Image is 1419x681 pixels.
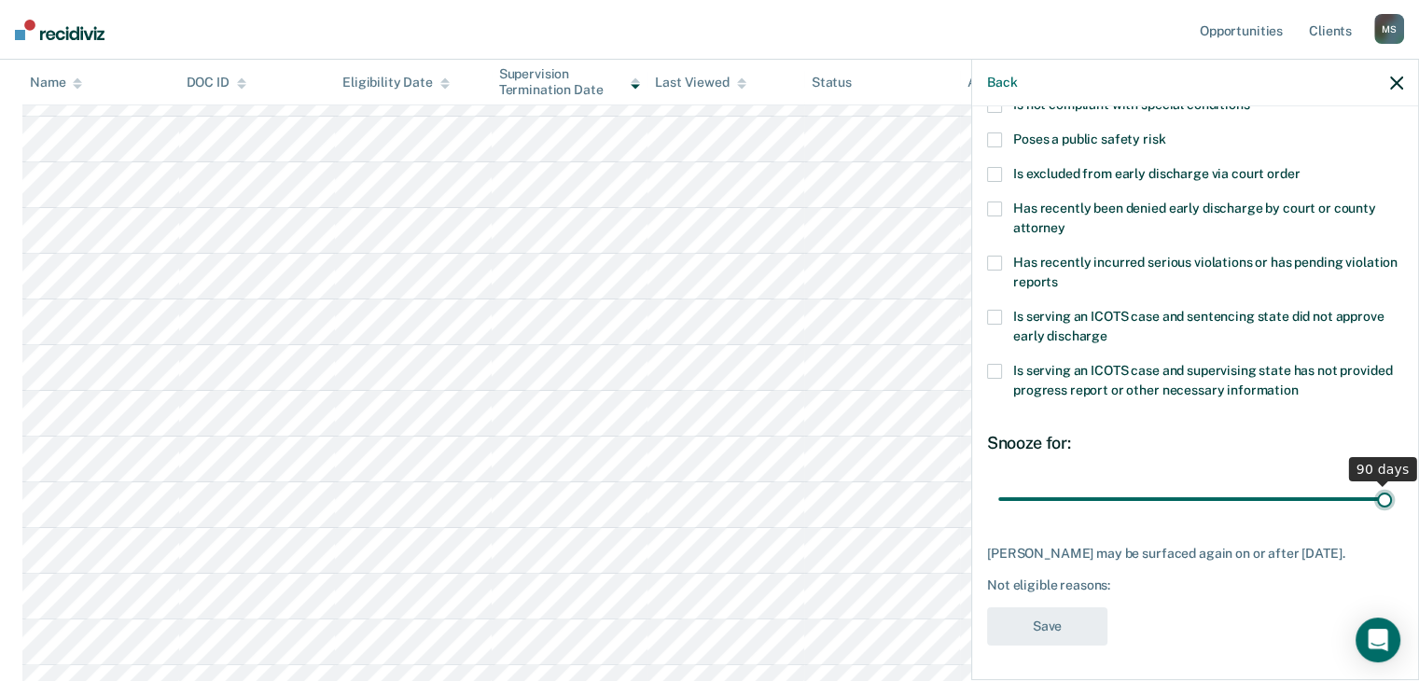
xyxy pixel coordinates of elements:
[987,75,1017,90] button: Back
[987,577,1403,593] div: Not eligible reasons:
[1356,618,1400,662] div: Open Intercom Messenger
[967,75,1055,90] div: Assigned to
[812,75,852,90] div: Status
[655,75,745,90] div: Last Viewed
[1374,14,1404,44] div: M S
[499,66,641,98] div: Supervision Termination Date
[987,546,1403,562] div: [PERSON_NAME] may be surfaced again on or after [DATE].
[1013,132,1165,146] span: Poses a public safety risk
[15,20,104,40] img: Recidiviz
[987,607,1107,646] button: Save
[187,75,246,90] div: DOC ID
[1013,201,1376,235] span: Has recently been denied early discharge by court or county attorney
[1013,255,1398,289] span: Has recently incurred serious violations or has pending violation reports
[342,75,450,90] div: Eligibility Date
[1013,363,1392,397] span: Is serving an ICOTS case and supervising state has not provided progress report or other necessar...
[30,75,82,90] div: Name
[1013,309,1384,343] span: Is serving an ICOTS case and sentencing state did not approve early discharge
[1349,457,1417,481] div: 90 days
[1013,166,1300,181] span: Is excluded from early discharge via court order
[987,433,1403,453] div: Snooze for:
